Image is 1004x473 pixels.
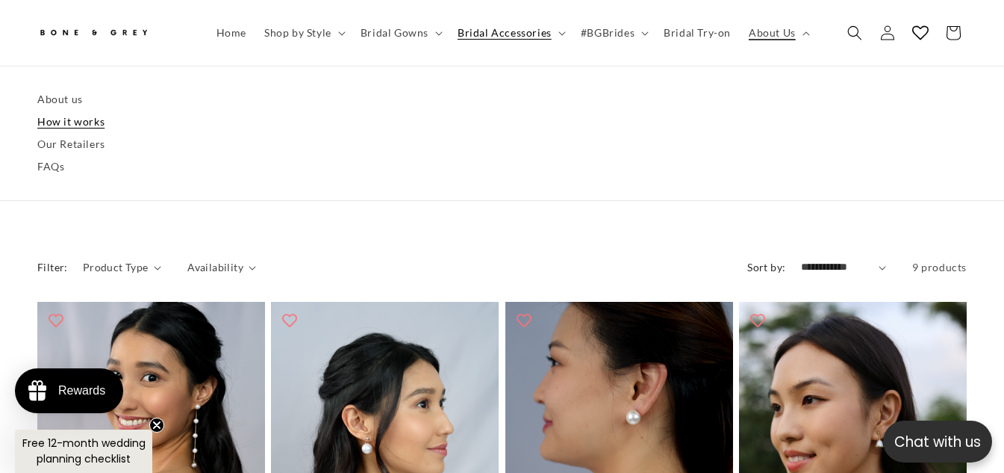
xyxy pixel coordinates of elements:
span: Bridal Accessories [458,26,552,40]
button: Add to wishlist [743,306,773,336]
a: Home [208,17,255,49]
button: Open chatbox [883,421,992,463]
div: Free 12-month wedding planning checklistClose teaser [15,430,152,473]
span: Home [216,26,246,40]
summary: Bridal Gowns [352,17,449,49]
span: #BGBrides [581,26,634,40]
img: Bone and Grey Bridal [37,21,149,46]
summary: Product Type (0 selected) [83,259,161,275]
summary: Bridal Accessories [449,17,572,49]
span: Shop by Style [264,26,331,40]
button: Close teaser [149,418,164,433]
a: How it works [37,111,967,133]
button: Add to wishlist [509,306,539,336]
a: About us [37,88,967,111]
summary: Shop by Style [255,17,352,49]
span: Bridal Try-on [664,26,731,40]
a: FAQs [37,156,967,179]
h2: Filter: [37,259,68,275]
p: Chat with us [883,431,992,453]
summary: Availability (0 selected) [187,259,256,275]
span: Bridal Gowns [361,26,428,40]
span: 9 products [912,261,967,273]
label: Sort by: [747,261,785,273]
summary: About Us [740,17,816,49]
span: Free 12-month wedding planning checklist [22,436,146,466]
div: Rewards [58,384,105,398]
button: Add to wishlist [41,306,71,336]
span: About Us [749,26,796,40]
summary: #BGBrides [572,17,655,49]
a: Bridal Try-on [655,17,740,49]
button: Add to wishlist [275,306,305,336]
span: Availability [187,259,243,275]
a: Our Retailers [37,133,967,155]
a: Bone and Grey Bridal [32,15,193,51]
span: Product Type [83,259,149,275]
summary: Search [838,16,871,49]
